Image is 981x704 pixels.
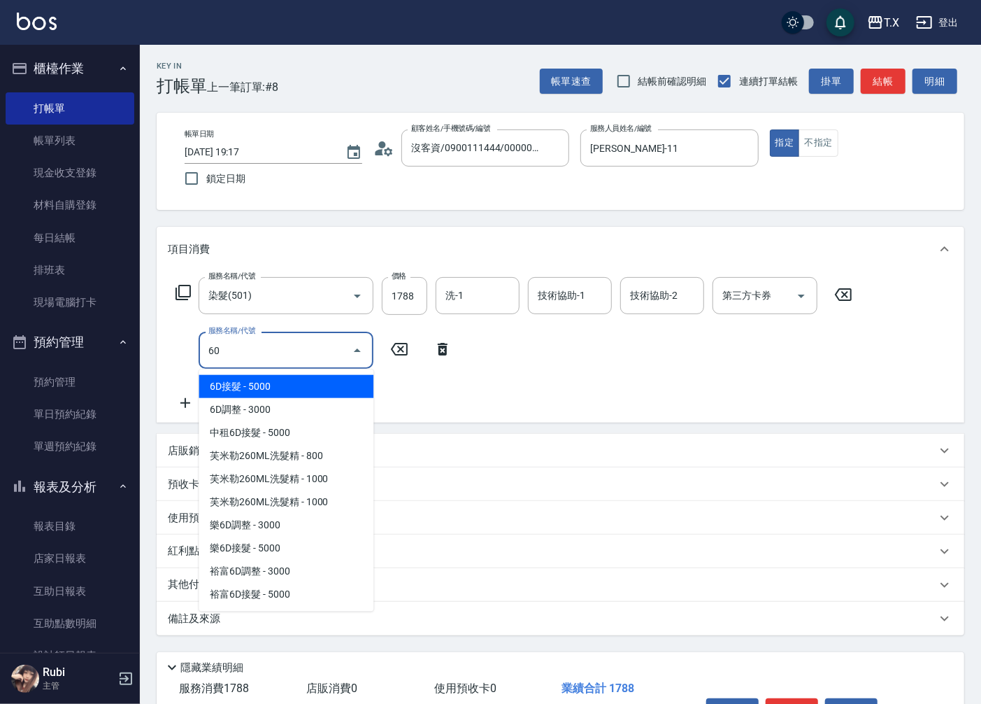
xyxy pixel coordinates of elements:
[207,78,279,96] span: 上一筆訂單:#8
[6,607,134,640] a: 互助點數明細
[861,8,905,37] button: T.X
[157,227,964,272] div: 項目消費
[6,222,134,254] a: 每日結帳
[199,375,373,398] span: 6D接髮 - 5000
[208,271,255,281] label: 服務名稱/代號
[912,69,957,94] button: 明細
[179,682,249,695] span: 服務消費 1788
[199,491,373,514] span: 芙米勒260ML洗髮精 - 1000
[157,434,964,467] div: 店販銷售
[199,444,373,467] span: 芙米勒260ML洗髮精 - 800
[346,285,368,307] button: Open
[157,535,964,568] div: 紅利點數剩餘點數: 231260換算比率: 1
[739,74,798,89] span: 連續打單結帳
[199,421,373,444] span: 中租6D接髮 - 5000
[884,14,899,31] div: T.X
[826,8,854,36] button: save
[6,157,134,189] a: 現金收支登錄
[43,680,114,692] p: 主管
[206,171,245,186] span: 鎖定日期
[185,141,331,164] input: YYYY/MM/DD hh:mm
[790,285,812,307] button: Open
[6,366,134,398] a: 預約管理
[6,398,134,430] a: 單日預約紀錄
[6,542,134,575] a: 店家日報表
[337,136,371,169] button: Choose date, selected date is 2025-10-10
[6,189,134,221] a: 材料自購登錄
[6,286,134,318] a: 現場電腦打卡
[157,467,964,501] div: 預收卡販賣
[6,92,134,125] a: 打帳單
[809,69,854,94] button: 掛單
[799,129,838,157] button: 不指定
[6,575,134,607] a: 互助日報表
[168,242,210,257] p: 項目消費
[6,640,134,672] a: 設計師日報表
[199,560,373,583] span: 裕富6D調整 - 3000
[168,477,220,492] p: 預收卡販賣
[346,339,368,362] button: Close
[770,129,800,157] button: 指定
[180,661,243,675] p: 隱藏業績明細
[638,74,707,89] span: 結帳前確認明細
[562,682,635,695] span: 業績合計 1788
[307,682,358,695] span: 店販消費 0
[590,123,652,134] label: 服務人員姓名/編號
[168,511,220,526] p: 使用預收卡
[17,13,57,30] img: Logo
[168,544,314,559] p: 紅利點數
[199,467,373,491] span: 芙米勒260ML洗髮精 - 1000
[6,254,134,286] a: 排班表
[199,583,373,606] span: 裕富6D接髮 - 5000
[6,469,134,505] button: 報表及分析
[168,444,210,458] p: 店販銷售
[199,537,373,560] span: 樂6D接髮 - 5000
[157,76,207,96] h3: 打帳單
[392,271,406,281] label: 價格
[168,612,220,626] p: 備註及來源
[208,325,255,336] label: 服務名稱/代號
[540,69,603,94] button: 帳單速查
[910,10,964,36] button: 登出
[43,666,114,680] h5: Rubi
[6,430,134,463] a: 單週預約紀錄
[199,398,373,421] span: 6D調整 - 3000
[6,125,134,157] a: 帳單列表
[157,62,207,71] h2: Key In
[6,324,134,360] button: 預約管理
[199,514,373,537] span: 樂6D調整 - 3000
[6,50,134,87] button: 櫃檯作業
[157,568,964,602] div: 其他付款方式入金可用餘額: 0
[411,123,491,134] label: 顧客姓名/手機號碼/編號
[157,602,964,635] div: 備註及來源
[168,577,296,593] p: 其他付款方式
[185,129,214,139] label: 帳單日期
[434,682,496,695] span: 使用預收卡 0
[6,510,134,542] a: 報表目錄
[861,69,905,94] button: 結帳
[157,501,964,535] div: 使用預收卡
[11,665,39,693] img: Person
